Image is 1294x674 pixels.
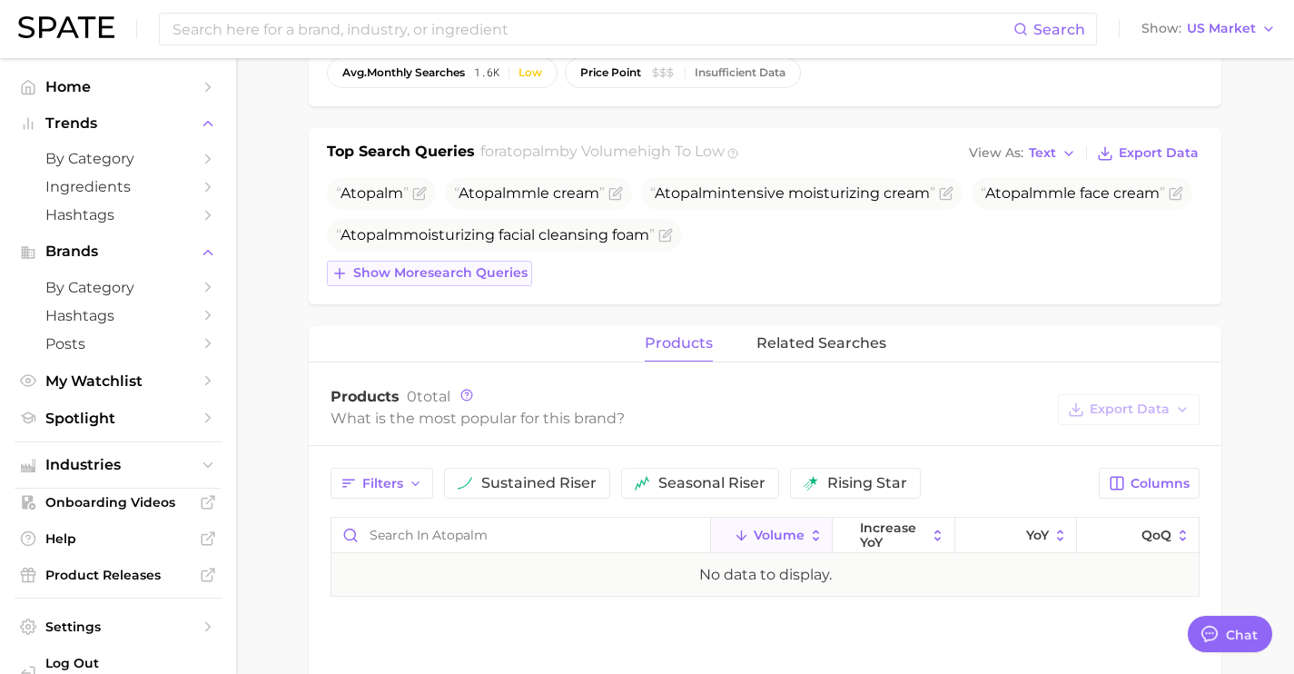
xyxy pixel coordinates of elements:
button: Trends [15,110,222,137]
button: Show moresearch queries [327,261,532,286]
div: Insufficient Data [695,66,785,79]
div: What is the most popular for this brand? [331,406,1049,431]
a: Settings [15,613,222,640]
span: Products [331,388,400,405]
span: Filters [362,476,403,491]
a: Posts [15,330,222,358]
span: price point [580,66,641,79]
img: seasonal riser [635,476,649,491]
span: US Market [1187,24,1256,34]
span: Atopalm [341,226,403,243]
img: SPATE [18,16,114,38]
span: Export Data [1090,401,1170,417]
span: Atopalm [341,184,403,202]
span: Columns [1131,476,1190,491]
abbr: average [342,65,367,79]
span: Help [45,530,191,547]
span: seasonal riser [658,476,766,491]
span: 1.6k [474,66,499,79]
span: Atopalm [985,184,1048,202]
span: Export Data [1119,145,1199,161]
a: Spotlight [15,404,222,432]
h2: for by Volume [480,141,725,166]
button: Volume [711,518,833,553]
button: Filters [331,468,433,499]
span: Home [45,78,191,95]
input: Search here for a brand, industry, or ingredient [171,14,1013,45]
span: increase YoY [860,520,926,550]
span: sustained riser [481,476,597,491]
button: Flag as miscategorized or irrelevant [939,186,953,201]
span: by Category [45,279,191,296]
a: Help [15,525,222,552]
a: Hashtags [15,302,222,330]
button: Industries [15,451,222,479]
button: increase YoY [833,518,954,553]
button: View AsText [964,142,1081,165]
button: price pointInsufficient Data [565,57,801,88]
span: monthly searches [342,66,465,79]
span: YoY [1026,528,1049,542]
span: products [645,335,713,352]
span: intensive moisturizing cream [650,184,935,202]
a: Ingredients [15,173,222,201]
span: QoQ [1141,528,1171,542]
span: View As [969,148,1023,158]
span: Ingredients [45,178,191,195]
button: Flag as miscategorized or irrelevant [608,186,623,201]
span: Settings [45,619,191,635]
button: Flag as miscategorized or irrelevant [658,228,673,243]
span: Brands [45,243,191,260]
img: rising star [804,476,818,491]
span: Volume [754,528,805,542]
button: avg.monthly searches1.6kLow [327,57,558,88]
a: Onboarding Videos [15,489,222,516]
span: Trends [45,115,191,132]
button: YoY [955,518,1077,553]
span: Show [1141,24,1181,34]
span: by Category [45,150,191,167]
span: rising star [827,476,907,491]
span: Product Releases [45,567,191,583]
span: Hashtags [45,307,191,324]
span: mle cream [454,184,605,202]
button: QoQ [1077,518,1199,553]
button: Columns [1099,468,1200,499]
span: Spotlight [45,410,191,427]
span: total [407,388,450,405]
span: mle face cream [981,184,1165,202]
button: Flag as miscategorized or irrelevant [1169,186,1183,201]
button: ShowUS Market [1137,17,1280,41]
a: Hashtags [15,201,222,229]
span: Show more search queries [353,265,528,281]
span: Posts [45,335,191,352]
a: Home [15,73,222,101]
span: Log Out [45,655,207,671]
span: Text [1029,148,1056,158]
span: Hashtags [45,206,191,223]
span: Atopalm [459,184,521,202]
span: Atopalm [655,184,717,202]
a: by Category [15,273,222,302]
span: 0 [407,388,417,405]
span: related searches [756,335,886,352]
span: My Watchlist [45,372,191,390]
span: moisturizing facial cleansing foam [336,226,655,243]
span: atopalm [499,143,559,160]
a: by Category [15,144,222,173]
div: Low [519,66,542,79]
img: sustained riser [458,476,472,491]
button: Export Data [1058,394,1200,425]
h1: Top Search Queries [327,141,475,166]
button: Export Data [1092,141,1203,166]
a: Product Releases [15,561,222,589]
span: Industries [45,457,191,473]
div: No data to display. [699,564,832,586]
span: Search [1033,21,1085,38]
a: My Watchlist [15,367,222,395]
span: high to low [637,143,725,160]
span: Onboarding Videos [45,494,191,510]
button: Brands [15,238,222,265]
input: Search in atopalm [331,518,710,552]
button: Flag as miscategorized or irrelevant [412,186,427,201]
